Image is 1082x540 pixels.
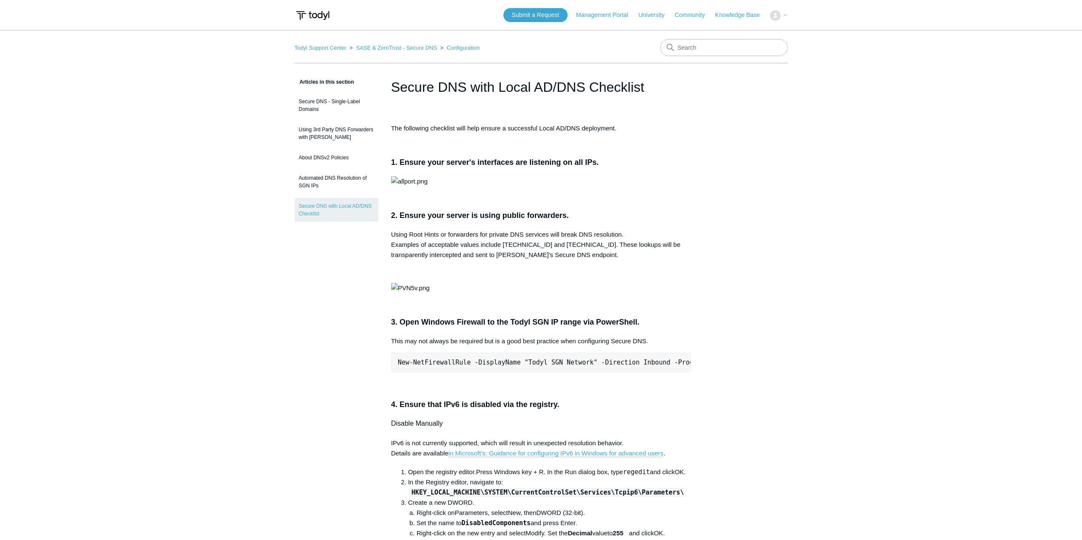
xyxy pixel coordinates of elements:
h3: 2. Ensure your server is using public forwarders. [391,209,691,222]
a: Submit a Request [503,8,568,22]
kbd: DisabledComponents [462,519,531,527]
h3: 1. Ensure your server's interfaces are listening on all IPs. [391,156,691,169]
span: OK [654,529,663,537]
h3: 4. Ensure that IPv6 is disabled via the registry. [391,399,691,411]
span: Modify [525,529,544,537]
li: SASE & ZeroTrust - Secure DNS [348,45,438,51]
a: Secure DNS with Local AD/DNS Checklist [295,198,378,222]
pre: New-NetFirewallRule -DisplayName "Todyl SGN Network" -Direction Inbound -Program Any -LocalAddres... [391,353,691,372]
span: Set the name to and press Enter. [417,519,577,526]
span: Articles in this section [295,79,354,85]
p: IPv6 is not currently supported, which will result in unexpected resolution behavior. Details are... [391,438,691,458]
a: Secure DNS - Single-Label Domains [295,93,378,117]
a: Automated DNS Resolution of SGN IPs [295,170,378,194]
a: Knowledge Base [715,11,768,20]
span: Right-click on , select , then . [417,509,585,516]
p: Using Root Hints or forwarders for private DNS services will break DNS resolution. Examples of ac... [391,229,691,260]
span: New [508,509,520,516]
p: The following checklist will help ensure a successful Local AD/DNS deployment. [391,123,691,133]
strong: 255 [613,529,623,537]
li: Configuration [438,45,480,51]
span: DWORD (32-bit) [537,509,583,516]
img: allport.png [391,176,428,187]
a: University [638,11,673,20]
a: About DNSv2 Policies [295,150,378,166]
input: Search [660,39,788,56]
a: in Microsoft's: Guidance for configuring IPv6 in Windows for advanced users [449,450,664,457]
h1: Secure DNS with Local AD/DNS Checklist [391,77,691,97]
strong: Decimal [568,529,592,537]
span: Create a new DWORD. [408,499,474,506]
code: HKEY_LOCAL_MACHINE\SYSTEM\CurrentControlSet\Services\Tcpip6\Parameters\ [409,488,687,497]
li: Todyl Support Center [295,45,348,51]
a: Todyl Support Center [295,45,346,51]
img: Todyl Support Center Help Center home page [295,8,331,23]
h4: Disable Manually [391,418,691,429]
kbd: regedit [623,468,650,476]
span: Open the registry editor. [408,468,476,475]
a: Using 3rd Party DNS Forwarders with [PERSON_NAME] [295,122,378,145]
li: Press Windows key + R. In the Run dialog box, type and click . [408,467,691,477]
span: value [592,529,608,537]
h3: 3. Open Windows Firewall to the Todyl SGN IP range via PowerShell. [391,316,691,328]
a: Management Portal [576,11,636,20]
span: Right-click on the new entry and select . Set the to and click . [417,529,665,537]
p: This may not always be required but is a good best practice when configuring Secure DNS. [391,336,691,346]
span: OK [675,468,684,475]
span: In the Registry editor, navigate to: [408,478,687,496]
a: Community [675,11,713,20]
a: Configuration [447,45,480,51]
img: PVN5v.png [391,283,430,293]
span: Parameters [455,509,488,516]
a: SASE & ZeroTrust - Secure DNS [356,45,437,51]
